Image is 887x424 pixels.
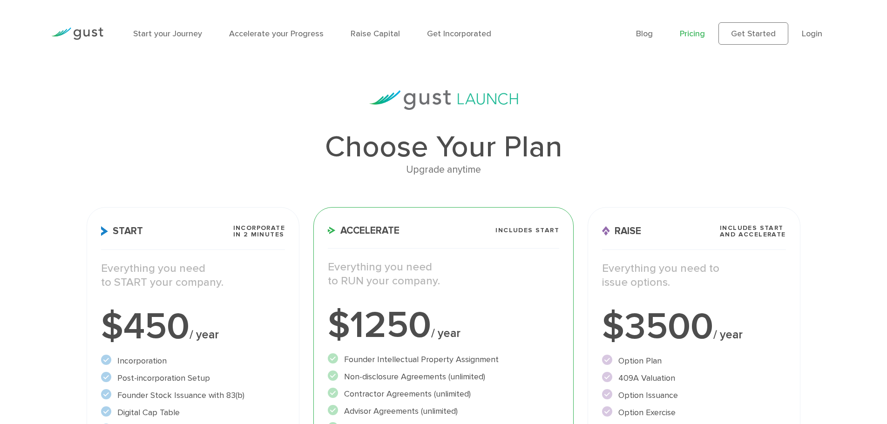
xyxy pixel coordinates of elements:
[602,262,786,289] p: Everything you need to issue options.
[101,389,285,402] li: Founder Stock Issuance with 83(b)
[101,406,285,419] li: Digital Cap Table
[87,132,800,162] h1: Choose Your Plan
[328,307,559,344] div: $1250
[328,353,559,366] li: Founder Intellectual Property Assignment
[602,308,786,345] div: $3500
[328,388,559,400] li: Contractor Agreements (unlimited)
[602,226,641,236] span: Raise
[636,29,653,39] a: Blog
[328,405,559,417] li: Advisor Agreements (unlimited)
[87,162,800,178] div: Upgrade anytime
[602,406,786,419] li: Option Exercise
[133,29,202,39] a: Start your Journey
[101,308,285,345] div: $450
[680,29,705,39] a: Pricing
[101,355,285,367] li: Incorporation
[351,29,400,39] a: Raise Capital
[427,29,491,39] a: Get Incorporated
[602,355,786,367] li: Option Plan
[233,225,285,238] span: Incorporate in 2 Minutes
[101,262,285,289] p: Everything you need to START your company.
[190,328,219,342] span: / year
[101,226,143,236] span: Start
[602,226,610,236] img: Raise Icon
[328,260,559,288] p: Everything you need to RUN your company.
[369,90,518,110] img: gust-launch-logos.svg
[802,29,822,39] a: Login
[328,226,399,236] span: Accelerate
[602,372,786,384] li: 409A Valuation
[713,328,743,342] span: / year
[229,29,324,39] a: Accelerate your Progress
[101,372,285,384] li: Post-incorporation Setup
[720,225,786,238] span: Includes START and ACCELERATE
[51,27,103,40] img: Gust Logo
[431,326,460,340] span: / year
[328,227,336,234] img: Accelerate Icon
[328,370,559,383] li: Non-disclosure Agreements (unlimited)
[495,227,559,234] span: Includes START
[101,226,108,236] img: Start Icon X2
[718,22,788,45] a: Get Started
[602,389,786,402] li: Option Issuance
